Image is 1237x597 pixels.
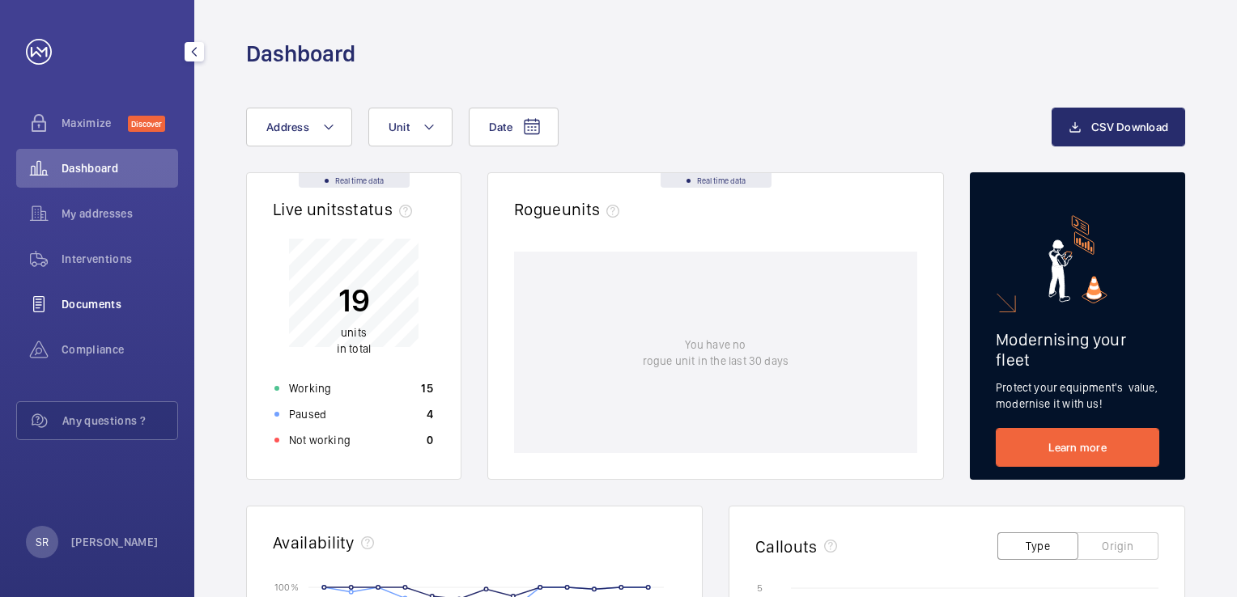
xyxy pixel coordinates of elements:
span: Compliance [62,341,178,358]
span: units [341,326,367,339]
span: My addresses [62,205,178,222]
p: in total [337,324,371,357]
text: 5 [757,582,763,594]
button: CSV Download [1052,108,1185,146]
p: 4 [427,406,433,422]
p: [PERSON_NAME] [71,534,159,550]
p: Protect your equipment's value, modernise it with us! [996,379,1159,412]
p: Working [289,380,331,396]
span: Documents [62,296,178,312]
h2: Callouts [755,536,818,557]
span: Unit [389,121,410,133]
span: Discover [128,116,165,132]
span: status [345,199,419,219]
span: Any questions ? [62,413,177,429]
h2: Live units [273,199,419,219]
p: SR [36,534,49,550]
p: 0 [427,432,433,448]
h1: Dashboard [246,39,355,69]
h2: Rogue [514,199,626,219]
h2: Modernising your fleet [996,329,1159,370]
button: Address [246,108,352,146]
a: Learn more [996,428,1159,467]
img: marketing-card.svg [1048,215,1107,303]
div: Real time data [299,173,410,188]
p: 19 [337,280,371,320]
span: Interventions [62,251,178,267]
p: Not working [289,432,351,448]
span: Address [266,121,309,133]
p: 15 [421,380,433,396]
button: Date [469,108,559,146]
span: Maximize [62,115,128,131]
span: CSV Download [1091,121,1168,133]
p: You have no rogue unit in the last 30 days [643,337,789,369]
span: Date [489,121,512,133]
button: Origin [1078,532,1158,560]
button: Type [997,532,1078,560]
button: Unit [368,108,453,146]
div: Real time data [661,173,772,188]
span: Dashboard [62,160,178,176]
text: 100 % [274,581,299,592]
span: units [562,199,627,219]
p: Paused [289,406,326,422]
h2: Availability [273,532,355,553]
